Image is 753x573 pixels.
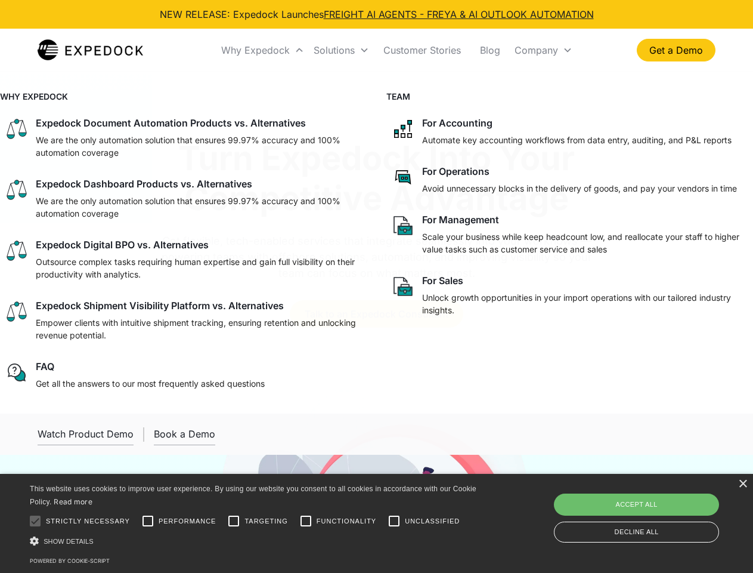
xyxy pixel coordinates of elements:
[30,485,476,507] span: This website uses cookies to improve user experience. By using our website you consent to all coo...
[515,44,558,56] div: Company
[314,44,355,56] div: Solutions
[154,423,215,445] a: Book a Demo
[422,182,737,195] p: Avoid unnecessary blocks in the delivery of goods, and pay your vendors in time
[154,428,215,440] div: Book a Demo
[216,30,309,70] div: Why Expedock
[5,117,29,141] img: scale icon
[36,239,209,251] div: Expedock Digital BPO vs. Alternatives
[554,444,753,573] iframe: Chat Widget
[46,516,130,526] span: Strictly necessary
[405,516,460,526] span: Unclassified
[422,275,463,286] div: For Sales
[30,535,481,547] div: Show details
[422,134,732,146] p: Automate key accounting workflows from data entry, auditing, and P&L reports
[38,423,134,445] a: open lightbox
[391,214,415,238] img: paper and bag icon
[54,497,92,506] a: Read more
[422,291,749,316] p: Unlock growth opportunities in your import operations with our tailored industry insights.
[637,39,715,61] a: Get a Demo
[44,538,94,545] span: Show details
[324,8,594,20] a: FREIGHT AI AGENTS - FREYA & AI OUTLOOK AUTOMATION
[36,178,252,190] div: Expedock Dashboard Products vs. Alternatives
[422,117,492,129] div: For Accounting
[391,275,415,298] img: paper and bag icon
[159,516,216,526] span: Performance
[5,361,29,384] img: regular chat bubble icon
[510,30,577,70] div: Company
[38,38,143,62] img: Expedock Logo
[5,178,29,202] img: scale icon
[221,44,290,56] div: Why Expedock
[470,30,510,70] a: Blog
[391,117,415,141] img: network like icon
[36,255,362,281] p: Outsource complex tasks requiring human expertise and gain full visibility on their productivity ...
[38,38,143,62] a: home
[36,361,54,372] div: FAQ
[36,300,284,312] div: Expedock Shipment Visibility Platform vs. Alternatives
[422,165,489,177] div: For Operations
[391,165,415,189] img: rectangular chat bubble icon
[374,30,470,70] a: Customer Stories
[30,557,110,564] a: Powered by cookie-script
[160,7,594,21] div: NEW RELEASE: Expedock Launches
[422,230,749,255] p: Scale your business while keep headcount low, and reallocate your staff to higher value tasks suc...
[38,428,134,440] div: Watch Product Demo
[36,134,362,159] p: We are the only automation solution that ensures 99.97% accuracy and 100% automation coverage
[309,30,374,70] div: Solutions
[5,300,29,324] img: scale icon
[36,316,362,341] p: Empower clients with intuitive shipment tracking, ensuring retention and unlocking revenue potent...
[36,117,306,129] div: Expedock Document Automation Products vs. Alternatives
[422,214,499,226] div: For Management
[36,195,362,220] p: We are the only automation solution that ensures 99.97% accuracy and 100% automation coverage
[36,377,265,390] p: Get all the answers to our most frequently asked questions
[5,239,29,263] img: scale icon
[317,516,376,526] span: Functionality
[244,516,287,526] span: Targeting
